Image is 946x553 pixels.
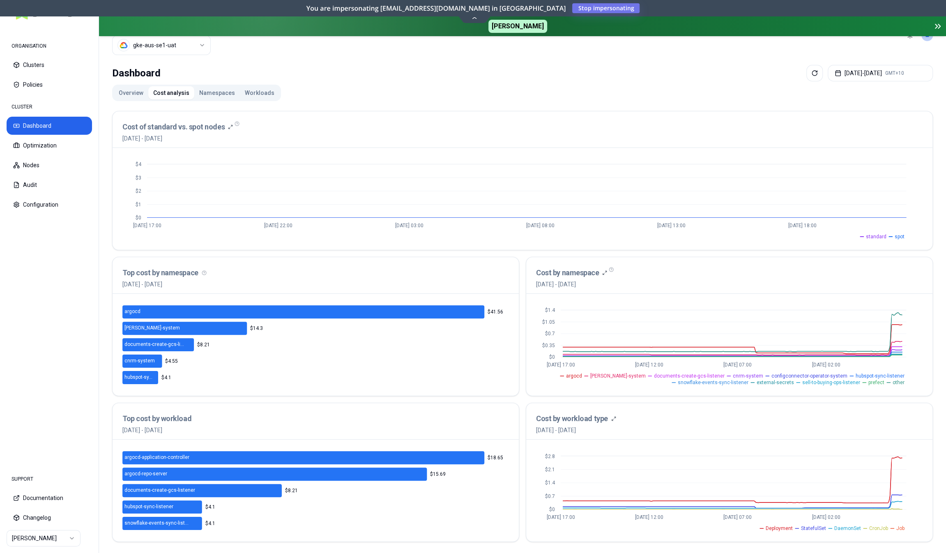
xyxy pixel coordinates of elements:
[866,233,886,240] span: standard
[545,480,555,486] tspan: $1.4
[488,20,547,33] span: [PERSON_NAME]
[136,188,141,194] tspan: $2
[148,86,194,99] button: Cost analysis
[723,514,752,520] tspan: [DATE] 07:00
[536,413,608,424] h3: Cost by workload type
[896,525,905,532] span: Job
[7,176,92,194] button: Audit
[136,202,141,207] tspan: $1
[542,343,555,348] tspan: $0.35
[7,156,92,174] button: Nodes
[112,65,161,81] div: Dashboard
[542,319,555,325] tspan: $1.05
[635,514,663,520] tspan: [DATE] 12:00
[122,280,509,288] p: [DATE] - [DATE]
[828,65,933,81] button: [DATE]-[DATE]GMT+10
[136,215,141,221] tspan: $0
[536,267,599,279] h3: Cost by namespace
[654,373,725,379] span: documents-create-gcs-listener
[240,86,279,99] button: Workloads
[802,379,860,386] span: sell-to-buying-ops-listener
[136,161,142,167] tspan: $4
[536,426,616,434] span: [DATE] - [DATE]
[7,489,92,507] button: Documentation
[7,56,92,74] button: Clusters
[635,362,663,367] tspan: [DATE] 12:00
[133,222,161,228] tspan: [DATE] 17:00
[546,362,575,367] tspan: [DATE] 17:00
[885,70,904,76] span: GMT+10
[395,222,423,228] tspan: [DATE] 03:00
[657,222,686,228] tspan: [DATE] 13:00
[7,509,92,527] button: Changelog
[895,233,905,240] span: spot
[122,134,233,143] span: [DATE] - [DATE]
[546,514,575,520] tspan: [DATE] 17:00
[526,222,554,228] tspan: [DATE] 08:00
[136,175,141,181] tspan: $3
[545,467,555,472] tspan: $2.1
[7,471,92,487] div: SUPPORT
[194,86,240,99] button: Namespaces
[812,514,840,520] tspan: [DATE] 02:00
[893,379,905,386] span: other
[545,493,555,499] tspan: $0.7
[133,41,176,49] div: gke-aus-se1-uat
[678,379,748,386] span: snowflake-events-sync-listener
[590,373,646,379] span: [PERSON_NAME]-system
[122,426,509,434] p: [DATE] - [DATE]
[114,86,148,99] button: Overview
[7,136,92,154] button: Optimization
[766,525,793,532] span: Deployment
[723,362,752,367] tspan: [DATE] 07:00
[7,99,92,115] div: CLUSTER
[545,453,555,459] tspan: $2.8
[834,525,861,532] span: DaemonSet
[7,117,92,135] button: Dashboard
[549,507,555,512] tspan: $0
[733,373,763,379] span: cnrm-system
[122,121,225,133] h3: Cost of standard vs. spot nodes
[7,76,92,94] button: Policies
[7,196,92,214] button: Configuration
[122,413,509,424] h3: Top cost by workload
[120,41,128,49] img: gcp
[771,373,847,379] span: configconnector-operator-system
[264,222,292,228] tspan: [DATE] 22:00
[856,373,905,379] span: hubspot-sync-listener
[122,267,509,279] h3: Top cost by namespace
[549,354,555,360] tspan: $0
[112,35,211,55] button: Select a value
[545,307,555,313] tspan: $1.4
[566,373,582,379] span: argocd
[536,280,607,288] span: [DATE] - [DATE]
[868,379,884,386] span: prefect
[7,38,92,54] div: ORGANISATION
[812,362,840,367] tspan: [DATE] 02:00
[869,525,888,532] span: CronJob
[545,331,555,336] tspan: $0.7
[801,525,826,532] span: StatefulSet
[757,379,794,386] span: external-secrets
[788,222,817,228] tspan: [DATE] 18:00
